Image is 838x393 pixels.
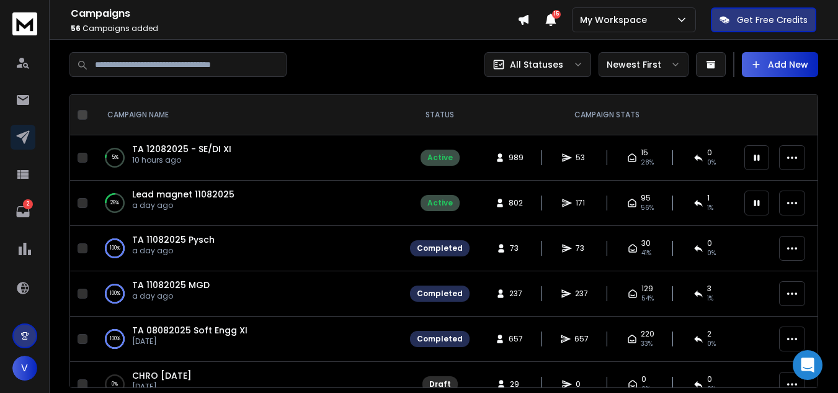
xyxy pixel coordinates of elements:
[580,14,652,26] p: My Workspace
[132,337,247,346] p: [DATE]
[576,379,588,389] span: 0
[110,287,120,300] p: 100 %
[132,279,210,291] a: TA 11082025 MGD
[417,334,463,344] div: Completed
[132,291,210,301] p: a day ago
[11,199,35,224] a: 2
[427,153,453,163] div: Active
[132,233,215,246] a: TA 11082025 Pysch
[110,333,120,345] p: 100 %
[92,135,403,181] td: 5%TA 12082025 - SE/DI XI10 hours ago
[574,334,589,344] span: 657
[510,58,563,71] p: All Statuses
[707,248,716,258] span: 0 %
[429,379,451,389] div: Draft
[552,10,561,19] span: 15
[417,289,463,299] div: Completed
[707,294,713,304] span: 1 %
[742,52,818,77] button: Add New
[427,198,453,208] div: Active
[110,197,119,209] p: 26 %
[576,198,588,208] span: 171
[641,238,651,248] span: 30
[576,243,588,253] span: 73
[707,238,712,248] span: 0
[112,151,118,164] p: 5 %
[92,317,403,362] td: 100%TA 08082025 Soft Engg XI[DATE]
[132,188,234,201] a: Lead magnet 11082025
[641,193,651,203] span: 95
[92,95,403,135] th: CAMPAIGN NAME
[707,158,716,168] span: 0 %
[707,203,713,213] span: 1 %
[92,226,403,271] td: 100%TA 11082025 Pyscha day ago
[132,324,247,337] a: TA 08082025 Soft Engg XI
[509,198,523,208] span: 802
[509,334,523,344] span: 657
[132,155,231,165] p: 10 hours ago
[707,148,712,158] span: 0
[12,356,37,381] button: V
[112,378,118,391] p: 0 %
[707,284,711,294] span: 3
[510,243,522,253] span: 73
[575,289,588,299] span: 237
[641,248,651,258] span: 41 %
[707,329,711,339] span: 2
[641,329,654,339] span: 220
[92,181,403,226] td: 26%Lead magnet 11082025a day ago
[509,153,524,163] span: 989
[707,193,710,203] span: 1
[477,95,737,135] th: CAMPAIGN STATS
[403,95,477,135] th: STATUS
[641,374,646,384] span: 0
[641,284,653,294] span: 129
[417,243,463,253] div: Completed
[641,158,654,168] span: 28 %
[707,374,712,384] span: 0
[737,14,808,26] p: Get Free Credits
[641,339,653,349] span: 33 %
[132,143,231,155] a: TA 12082025 - SE/DI XI
[510,379,522,389] span: 29
[711,7,816,32] button: Get Free Credits
[641,203,654,213] span: 56 %
[71,23,81,34] span: 56
[793,350,822,380] div: Open Intercom Messenger
[509,289,522,299] span: 237
[23,199,33,209] p: 2
[641,294,654,304] span: 54 %
[576,153,588,163] span: 53
[707,339,716,349] span: 0 %
[132,382,192,392] p: [DATE]
[71,6,517,21] h1: Campaigns
[92,271,403,317] td: 100%TA 11082025 MGDa day ago
[71,24,517,34] p: Campaigns added
[132,369,192,382] a: CHRO [DATE]
[110,242,120,255] p: 100 %
[132,201,234,210] p: a day ago
[12,12,37,35] img: logo
[599,52,689,77] button: Newest First
[641,148,648,158] span: 15
[132,246,215,256] p: a day ago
